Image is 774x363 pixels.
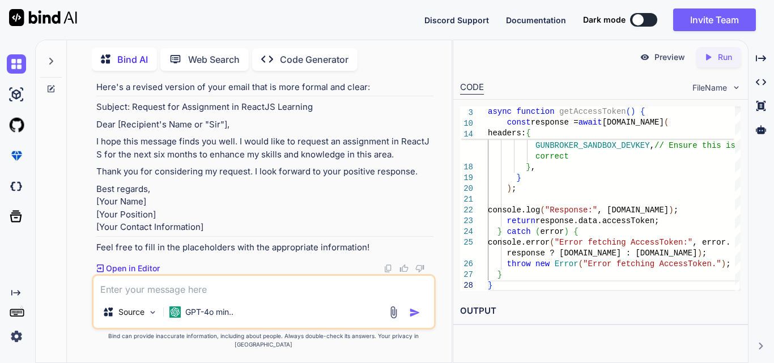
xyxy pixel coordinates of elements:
span: catch [507,227,531,236]
span: new [535,259,550,268]
span: GUNBROKER_SANDBOX_DEVKEY [535,141,650,150]
p: Bind AI [117,53,148,66]
img: like [399,264,409,273]
span: ; [512,184,516,193]
img: attachment [387,306,400,319]
p: Bind can provide inaccurate information, including about people. Always double-check its answers.... [92,332,436,349]
span: return [507,216,535,225]
span: } [497,270,502,279]
div: 25 [460,237,473,248]
span: await [579,118,602,127]
span: Discord Support [424,15,489,25]
span: ( [535,227,540,236]
div: 22 [460,205,473,216]
p: Dear [Recipient's Name or "Sir"], [96,118,433,131]
span: , [DOMAIN_NAME] [597,206,669,215]
p: I hope this message finds you well. I would like to request an assignment in ReactJS for the next... [96,135,433,161]
div: 24 [460,227,473,237]
p: Preview [654,52,685,63]
span: Error [555,259,579,268]
img: dislike [415,264,424,273]
span: ) [698,249,702,258]
span: } [497,227,502,236]
div: 21 [460,194,473,205]
span: response ? [DOMAIN_NAME] : [DOMAIN_NAME] [507,249,698,258]
span: ; [726,259,730,268]
span: , [531,163,535,172]
span: [DOMAIN_NAME] [602,118,664,127]
span: console.log [488,206,540,215]
div: 20 [460,183,473,194]
img: ai-studio [7,85,26,104]
span: ( [540,206,545,215]
div: 27 [460,270,473,280]
span: : process.env. [583,130,650,139]
span: "Error fetching AccessToken:" [555,238,693,247]
img: settings [7,327,26,346]
span: ; [674,206,678,215]
span: FileName [692,82,727,93]
span: Dark mode [583,14,626,25]
img: copy [384,264,393,273]
span: ) [721,259,726,268]
span: headers: [488,129,526,138]
span: function [516,107,554,116]
img: Pick Models [148,308,158,317]
span: Documentation [506,15,566,25]
button: Discord Support [424,14,489,26]
span: getAccessToken [559,107,626,116]
p: Code Generator [280,53,348,66]
div: CODE [460,81,484,95]
img: icon [409,307,420,318]
img: darkCloudIdeIcon [7,177,26,196]
p: Thank you for considering my request. I look forward to your positive response. [96,165,433,178]
p: Feel free to fill in the placeholders with the appropriate information! [96,241,433,254]
span: error [540,227,564,236]
span: response.data.accessToken; [535,216,659,225]
p: Subject: Request for Assignment in ReactJS Learning [96,101,433,114]
span: { [640,107,645,116]
p: GPT-4o min.. [185,306,233,318]
span: ( [626,107,631,116]
div: 23 [460,216,473,227]
button: Invite Team [673,8,756,31]
span: response = [531,118,579,127]
img: chat [7,54,26,74]
span: ) [507,184,512,193]
div: 18 [460,162,473,173]
span: ) [669,206,673,215]
span: const [507,118,531,127]
span: , error. [692,238,730,247]
span: { [573,227,578,236]
span: // Ensure this is [654,141,735,150]
span: , [650,141,654,150]
span: 3 [460,108,473,118]
img: premium [7,146,26,165]
span: ) [564,227,568,236]
img: Bind AI [9,9,77,26]
p: Web Search [188,53,240,66]
p: Run [718,52,732,63]
span: ( [550,238,554,247]
img: preview [640,52,650,62]
p: Source [118,306,144,318]
span: 10 [460,118,473,129]
span: 14 [460,129,473,140]
p: Here's a revised version of your email that is more formal and clear: [96,81,433,94]
span: correct [535,152,569,161]
div: 26 [460,259,473,270]
img: chevron down [732,83,741,92]
span: ( [664,118,669,127]
div: 19 [460,173,473,183]
button: Documentation [506,14,566,26]
span: "Error fetching AccessToken." [583,259,721,268]
span: "X-DevKey" [535,130,583,139]
img: GPT-4o mini [169,306,181,318]
span: ( [579,259,583,268]
span: ) [631,107,635,116]
h2: OUTPUT [453,298,748,324]
span: throw [507,259,531,268]
div: 28 [460,280,473,291]
span: console.error [488,238,550,247]
span: ; [702,249,707,258]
